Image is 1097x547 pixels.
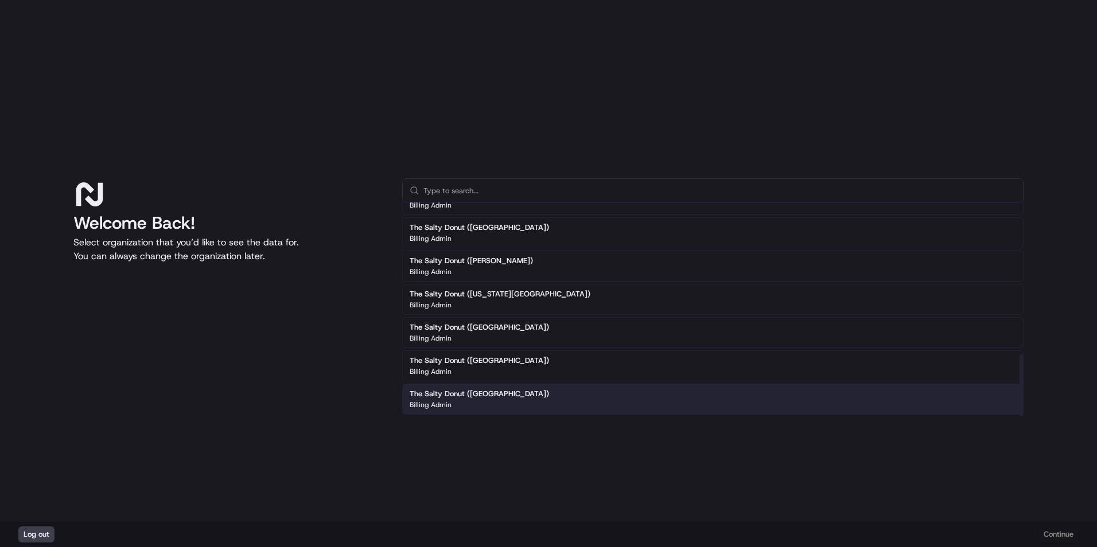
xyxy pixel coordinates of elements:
h2: The Salty Donut ([GEOGRAPHIC_DATA]) [410,389,549,399]
p: Billing Admin [410,400,452,409]
input: Type to search... [423,179,1016,202]
p: Billing Admin [410,234,452,243]
h2: The Salty Donut ([GEOGRAPHIC_DATA]) [410,222,549,233]
h2: The Salty Donut ([GEOGRAPHIC_DATA]) [410,355,549,366]
h1: Welcome Back! [73,213,384,233]
button: Log out [18,526,55,542]
p: Billing Admin [410,300,452,310]
p: Select organization that you’d like to see the data for. You can always change the organization l... [73,236,384,263]
p: Billing Admin [410,367,452,376]
p: Billing Admin [410,334,452,343]
h2: The Salty Donut ([PERSON_NAME]) [410,256,533,266]
h2: The Salty Donut ([GEOGRAPHIC_DATA]) [410,322,549,333]
p: Billing Admin [410,267,452,276]
p: Billing Admin [410,201,452,210]
h2: The Salty Donut ([US_STATE][GEOGRAPHIC_DATA]) [410,289,590,299]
